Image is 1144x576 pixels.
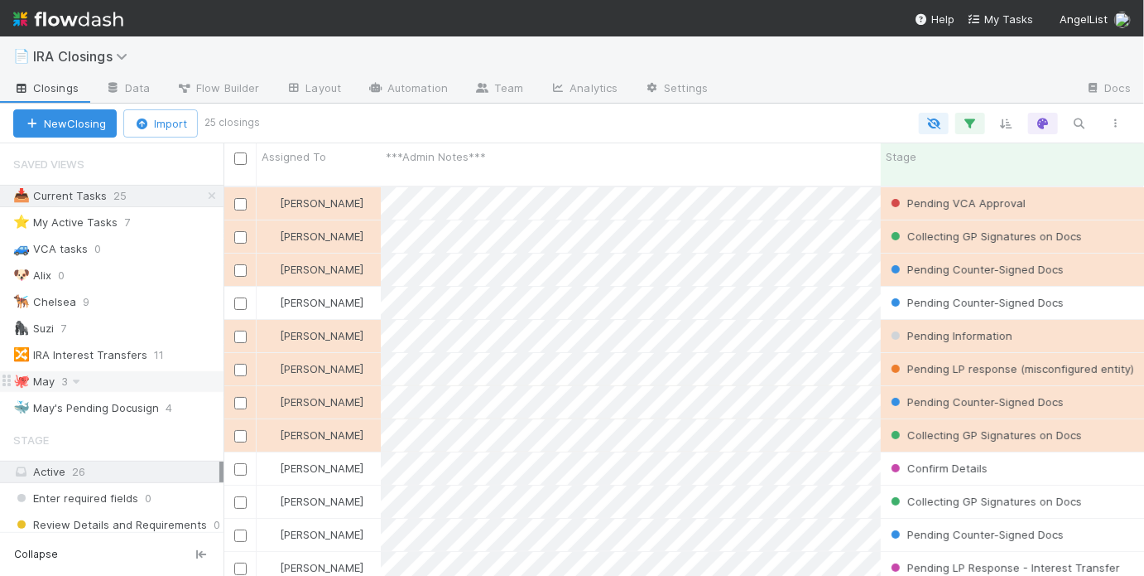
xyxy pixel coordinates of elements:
[234,231,247,244] input: Toggle Row Selected
[272,76,354,103] a: Layout
[123,109,198,138] button: Import
[263,195,363,211] div: [PERSON_NAME]
[887,493,1082,510] div: Collecting GP Signatures on Docs
[166,398,189,419] span: 4
[280,230,363,243] span: [PERSON_NAME]
[13,5,123,33] img: logo-inverted-e16ddd16eac7371096b0.svg
[536,76,631,103] a: Analytics
[264,462,277,475] img: avatar_aa70801e-8de5-4477-ab9d-eb7c67de69c1.png
[13,241,30,255] span: 🚙
[234,563,247,575] input: Toggle Row Selected
[154,345,180,365] span: 11
[280,196,363,210] span: [PERSON_NAME]
[263,294,363,311] div: [PERSON_NAME]
[234,530,247,542] input: Toggle Row Selected
[887,263,1064,276] span: Pending Counter-Signed Docs
[262,148,326,165] span: Assigned To
[13,345,147,365] div: IRA Interest Transfers
[264,329,277,342] img: avatar_768cd48b-9260-4103-b3ef-328172ae0546.png
[263,394,363,410] div: [PERSON_NAME]
[204,115,260,130] small: 25 closings
[13,318,54,339] div: Suzi
[887,495,1082,508] span: Collecting GP Signatures on Docs
[13,398,159,419] div: May's Pending Docusign
[124,212,147,233] span: 7
[33,48,136,65] span: IRA Closings
[13,49,30,63] span: 📄
[887,528,1064,541] span: Pending Counter-Signed Docs
[113,186,143,206] span: 25
[234,298,247,310] input: Toggle Row Selected
[887,296,1064,309] span: Pending Counter-Signed Docs
[264,395,277,409] img: avatar_aa70801e-8de5-4477-ab9d-eb7c67de69c1.png
[280,263,363,276] span: [PERSON_NAME]
[887,362,1134,375] span: Pending LP response (misconfigured entity)
[13,294,30,308] span: 🐕‍🦺
[13,374,30,388] span: 🐙
[13,212,118,233] div: My Active Tasks
[461,76,536,103] a: Team
[280,561,363,574] span: [PERSON_NAME]
[887,395,1064,409] span: Pending Counter-Signed Docs
[264,263,277,276] img: avatar_aa70801e-8de5-4477-ab9d-eb7c67de69c1.png
[13,371,55,392] div: May
[887,261,1064,278] div: Pending Counter-Signed Docs
[264,495,277,508] img: avatar_b0da76e8-8e9d-47e0-9b3e-1b93abf6f697.png
[264,230,277,243] img: avatar_b0da76e8-8e9d-47e0-9b3e-1b93abf6f697.png
[887,196,1026,210] span: Pending VCA Approval
[13,488,138,509] span: Enter required fields
[887,526,1064,543] div: Pending Counter-Signed Docs
[280,296,363,309] span: [PERSON_NAME]
[234,331,247,343] input: Toggle Row Selected
[13,268,30,282] span: 🐶
[13,186,107,206] div: Current Tasks
[13,148,84,181] span: Saved Views
[264,561,277,574] img: avatar_aa70801e-8de5-4477-ab9d-eb7c67de69c1.png
[58,265,81,286] span: 0
[83,292,106,312] span: 9
[887,195,1026,211] div: Pending VCA Approval
[264,428,277,442] img: avatar_768cd48b-9260-4103-b3ef-328172ae0546.png
[280,428,363,442] span: [PERSON_NAME]
[280,528,363,541] span: [PERSON_NAME]
[263,427,363,443] div: [PERSON_NAME]
[887,294,1064,311] div: Pending Counter-Signed Docs
[176,80,259,96] span: Flow Builder
[264,528,277,541] img: avatar_768cd48b-9260-4103-b3ef-328172ae0546.png
[263,460,363,477] div: [PERSON_NAME]
[13,347,30,361] span: 🔀
[14,547,58,562] span: Collapse
[264,362,277,375] img: avatar_b0da76e8-8e9d-47e0-9b3e-1b93abf6f697.png
[13,265,51,286] div: Alix
[13,188,30,202] span: 📥
[94,239,118,259] span: 0
[13,215,30,229] span: ⭐
[280,462,363,475] span: [PERSON_NAME]
[280,495,363,508] span: [PERSON_NAME]
[915,11,954,27] div: Help
[263,361,363,377] div: [PERSON_NAME]
[887,361,1134,377] div: Pending LP response (misconfigured entity)
[280,362,363,375] span: [PERSON_NAME]
[887,230,1082,243] span: Collecting GP Signatures on Docs
[13,292,76,312] div: Chelsea
[264,296,277,309] img: avatar_b0da76e8-8e9d-47e0-9b3e-1b93abf6f697.png
[968,11,1033,27] a: My Tasks
[145,488,151,509] span: 0
[263,228,363,244] div: [PERSON_NAME]
[887,428,1082,442] span: Collecting GP Signatures on Docs
[234,430,247,443] input: Toggle Row Selected
[60,318,83,339] span: 7
[92,76,163,103] a: Data
[887,460,988,477] div: Confirm Details
[631,76,721,103] a: Settings
[13,400,30,414] span: 🐳
[887,329,1012,342] span: Pending Information
[1114,12,1131,28] img: avatar_768cd48b-9260-4103-b3ef-328172ae0546.png
[1060,12,1108,26] span: AngelList
[61,371,84,392] span: 3
[234,496,247,509] input: Toggle Row Selected
[263,493,363,510] div: [PERSON_NAME]
[968,12,1033,26] span: My Tasks
[887,228,1082,244] div: Collecting GP Signatures on Docs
